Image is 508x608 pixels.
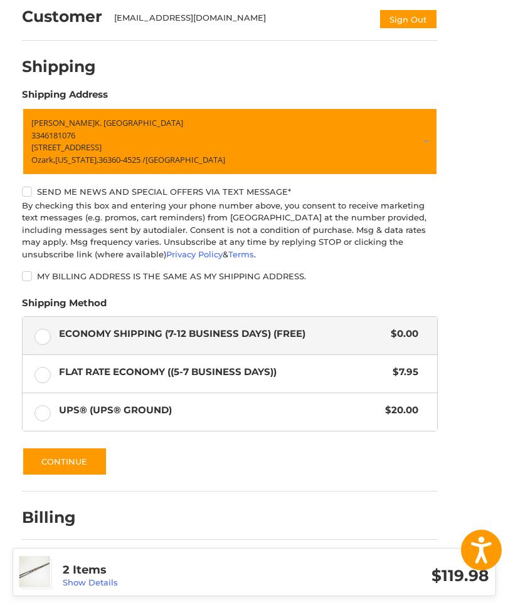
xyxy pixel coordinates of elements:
span: [STREET_ADDRESS] [31,142,102,153]
legend: Shipping Address [22,88,108,108]
div: [EMAIL_ADDRESS][DOMAIN_NAME] [114,12,366,29]
span: [US_STATE], [55,154,98,165]
div: By checking this box and entering your phone number above, you consent to receive marketing text ... [22,200,438,261]
span: Economy Shipping (7-12 Business Days) (Free) [59,327,385,341]
span: $7.95 [387,365,419,379]
legend: Shipping Method [22,296,107,316]
span: 3346181076 [31,130,75,141]
span: UPS® (UPS® Ground) [59,403,379,418]
h3: 2 Items [63,563,276,577]
span: [GEOGRAPHIC_DATA] [146,154,225,165]
span: K. [GEOGRAPHIC_DATA] [95,117,183,128]
h2: Shipping [22,57,96,76]
span: Flat Rate Economy ((5-7 Business Days)) [59,365,387,379]
span: Ozark, [31,154,55,165]
a: Terms [228,249,254,259]
button: Sign Out [379,9,438,29]
span: $0.00 [385,327,419,341]
img: Mitsubishi Diamana M+ Red 50 Stiff Shaft [19,557,50,587]
label: My billing address is the same as my shipping address. [22,271,438,281]
span: [PERSON_NAME] [31,117,95,128]
a: Show Details [63,577,118,587]
span: $20.00 [379,403,419,418]
h2: Customer [22,7,102,26]
iframe: Google Customer Reviews [405,574,508,608]
a: Enter or select a different address [22,108,438,175]
a: Privacy Policy [166,249,223,259]
h3: $119.98 [276,566,489,585]
label: Send me news and special offers via text message* [22,187,438,197]
h2: Billing [22,508,95,527]
button: Continue [22,447,107,476]
span: 36360-4525 / [98,154,146,165]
